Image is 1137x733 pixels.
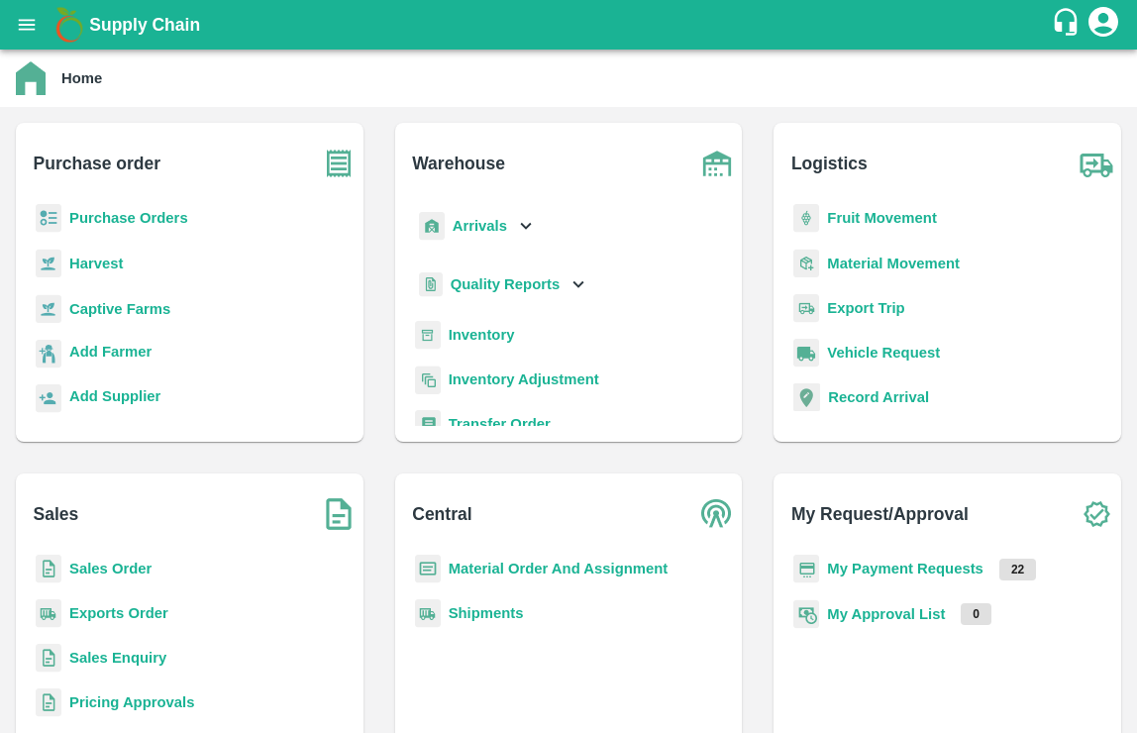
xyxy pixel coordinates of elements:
[34,500,79,528] b: Sales
[69,561,152,576] a: Sales Order
[50,5,89,45] img: logo
[69,301,170,317] a: Captive Farms
[16,61,46,95] img: home
[449,371,599,387] a: Inventory Adjustment
[415,366,441,394] img: inventory
[449,327,515,343] a: Inventory
[36,688,61,717] img: sales
[89,15,200,35] b: Supply Chain
[314,139,363,188] img: purchase
[827,345,940,361] a: Vehicle Request
[1072,139,1121,188] img: truck
[89,11,1051,39] a: Supply Chain
[4,2,50,48] button: open drawer
[1051,7,1085,43] div: customer-support
[692,489,742,539] img: central
[69,694,194,710] a: Pricing Approvals
[449,416,551,432] a: Transfer Order
[793,204,819,233] img: fruit
[69,650,166,666] a: Sales Enquiry
[961,603,991,625] p: 0
[791,500,969,528] b: My Request/Approval
[36,384,61,413] img: supplier
[415,599,441,628] img: shipments
[36,599,61,628] img: shipments
[412,500,471,528] b: Central
[793,599,819,629] img: approval
[36,340,61,368] img: farmer
[415,264,590,305] div: Quality Reports
[36,294,61,324] img: harvest
[419,212,445,241] img: whArrival
[793,383,820,411] img: recordArrival
[415,321,441,350] img: whInventory
[449,605,524,621] a: Shipments
[69,385,160,412] a: Add Supplier
[999,559,1036,580] p: 22
[34,150,160,177] b: Purchase order
[314,489,363,539] img: soSales
[453,218,507,234] b: Arrivals
[1072,489,1121,539] img: check
[827,606,945,622] a: My Approval List
[69,256,123,271] a: Harvest
[827,300,904,316] a: Export Trip
[793,294,819,323] img: delivery
[36,555,61,583] img: sales
[827,256,960,271] a: Material Movement
[419,272,443,297] img: qualityReport
[412,150,505,177] b: Warehouse
[1085,4,1121,46] div: account of current user
[415,204,538,249] div: Arrivals
[791,150,868,177] b: Logistics
[793,249,819,278] img: material
[69,341,152,367] a: Add Farmer
[828,389,929,405] a: Record Arrival
[69,344,152,360] b: Add Farmer
[827,561,983,576] a: My Payment Requests
[793,555,819,583] img: payment
[451,276,561,292] b: Quality Reports
[69,210,188,226] a: Purchase Orders
[449,561,669,576] a: Material Order And Assignment
[793,339,819,367] img: vehicle
[69,388,160,404] b: Add Supplier
[69,605,168,621] a: Exports Order
[827,210,937,226] a: Fruit Movement
[61,70,102,86] b: Home
[692,139,742,188] img: warehouse
[36,644,61,673] img: sales
[415,410,441,439] img: whTransfer
[36,204,61,233] img: reciept
[36,249,61,278] img: harvest
[415,555,441,583] img: centralMaterial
